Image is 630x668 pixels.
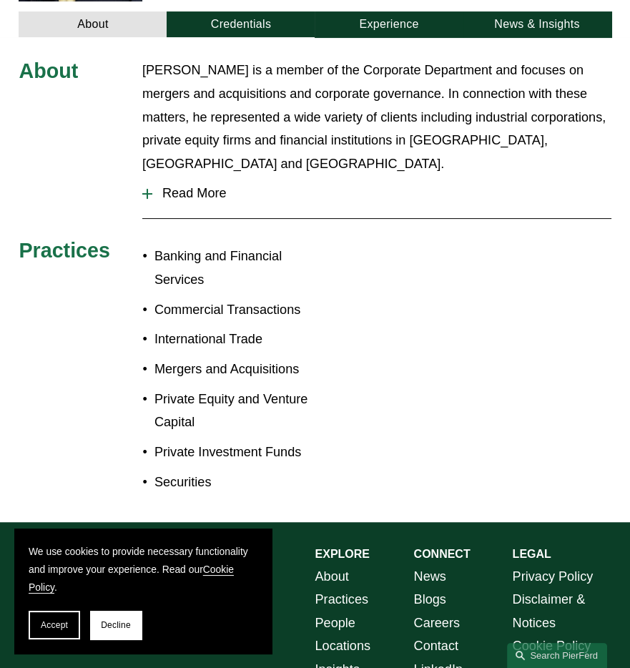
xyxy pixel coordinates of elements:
strong: EXPLORE [315,548,370,560]
a: About [315,565,349,589]
a: News [414,565,446,589]
a: Experience [315,11,463,37]
strong: CONNECT [414,548,471,560]
p: [PERSON_NAME] is a member of the Corporate Department and focuses on mergers and acquisitions and... [142,59,611,175]
a: Blogs [414,588,446,611]
span: Decline [101,620,131,630]
button: Read More [142,175,611,212]
section: Cookie banner [14,529,272,654]
a: Credentials [167,11,315,37]
a: Careers [414,611,460,635]
p: Private Investment Funds [154,441,315,464]
a: Search this site [507,643,607,668]
a: Cookie Policy [513,634,591,658]
a: Practices [315,588,368,611]
a: About [19,11,167,37]
span: Practices [19,239,110,262]
p: Securities [154,471,315,494]
span: About [19,59,78,82]
a: Cookie Policy [29,564,234,593]
button: Decline [90,611,142,639]
button: Accept [29,611,80,639]
p: Mergers and Acquisitions [154,358,315,381]
p: Banking and Financial Services [154,245,315,291]
a: Locations [315,634,371,658]
p: We use cookies to provide necessary functionality and improve your experience. Read our . [29,543,257,596]
p: Commercial Transactions [154,298,315,322]
span: Accept [41,620,68,630]
p: Private Equity and Venture Capital [154,388,315,434]
span: Read More [152,186,611,201]
a: News & Insights [463,11,611,37]
p: International Trade [154,328,315,351]
a: People [315,611,355,635]
a: Contact [414,634,458,658]
strong: LEGAL [513,548,551,560]
a: Disclaimer & Notices [513,588,611,634]
a: Privacy Policy [513,565,594,589]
